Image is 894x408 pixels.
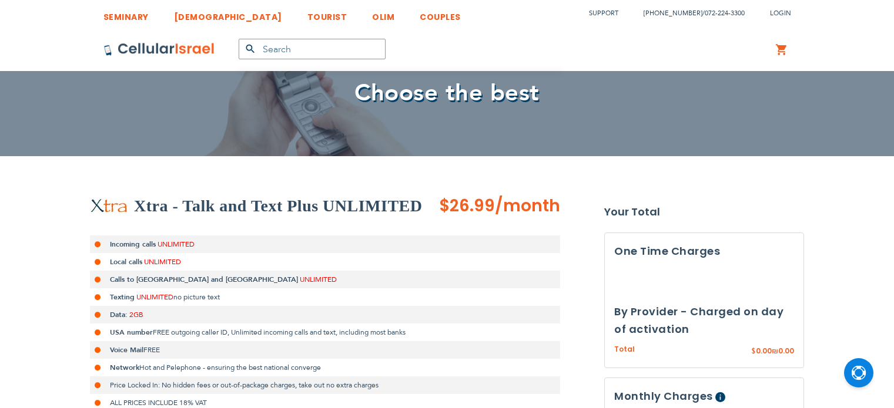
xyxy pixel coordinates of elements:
[239,39,386,59] input: Search
[136,292,173,302] span: UNLIMITED
[772,346,778,357] span: ₪
[770,9,791,18] span: Login
[756,346,772,356] span: 0.00
[173,292,220,302] span: no picture text
[129,310,143,319] span: 2GB
[158,240,195,249] span: UNLIMITED
[715,393,725,403] span: Help
[144,257,181,267] span: UNLIMITED
[110,328,153,337] strong: USA number
[134,194,423,218] h2: Xtra - Talk and Text Plus UNLIMITED
[143,345,160,355] span: FREE
[153,328,406,337] span: FREE outgoing caller ID, Unlimited incoming calls and text, including most banks
[614,242,794,260] h3: One Time Charges
[174,3,282,25] a: [DEMOGRAPHIC_DATA]
[439,194,495,217] span: $26.99
[110,275,298,284] strong: Calls to [GEOGRAPHIC_DATA] and [GEOGRAPHIC_DATA]
[614,303,794,338] h3: By Provider - Charged on day of activation
[103,42,215,56] img: Cellular Israel Logo
[604,203,804,221] strong: Your Total
[110,292,135,302] strong: Texting
[110,345,143,355] strong: Voice Mail
[110,310,128,319] strong: Data:
[110,257,142,267] strong: Local calls
[139,363,321,372] span: Hot and Pelephone - ensuring the best national converge
[90,376,560,394] li: Price Locked In: No hidden fees or out-of-package charges, take out no extra charges
[307,3,347,25] a: TOURIST
[110,240,156,249] strong: Incoming calls
[778,346,794,356] span: 0.00
[751,346,756,357] span: $
[614,344,635,355] span: Total
[614,389,713,404] span: Monthly Charges
[420,3,461,25] a: COUPLES
[644,9,702,18] a: [PHONE_NUMBER]
[495,194,560,218] span: /month
[90,198,128,214] img: Xtra - Talk and Text Plus UNLIMITED
[300,275,337,284] span: UNLIMITED
[103,3,149,25] a: SEMINARY
[632,5,745,22] li: /
[354,77,540,109] span: Choose the best
[372,3,394,25] a: OLIM
[589,9,618,18] a: Support
[110,363,139,372] strong: Network
[705,9,745,18] a: 072-224-3300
